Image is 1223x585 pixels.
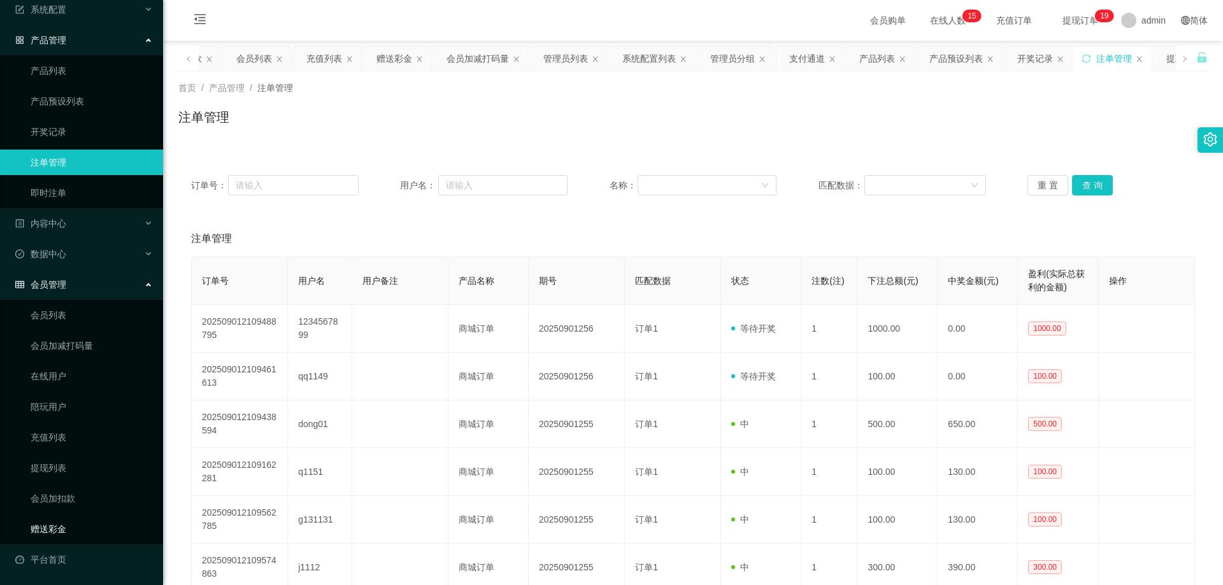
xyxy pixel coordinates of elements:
div: 会员列表 [236,46,272,71]
i: 图标: down [971,181,978,190]
p: 9 [1105,10,1109,22]
span: 500.00 [1028,417,1062,431]
button: 重 置 [1027,175,1068,195]
span: 用户名： [400,179,438,192]
i: 图标: close [206,55,213,63]
span: 在线人数 [924,16,972,25]
td: 650.00 [938,400,1018,448]
span: 订单1 [635,371,658,381]
i: 图标: close [759,55,766,63]
i: 图标: close [592,55,599,63]
span: 300.00 [1028,560,1062,574]
input: 请输入 [228,175,358,195]
i: 图标: setting [1203,132,1217,146]
a: 会员加扣款 [31,486,153,511]
p: 1 [1100,10,1105,22]
td: 130.00 [938,496,1018,544]
span: 等待开奖 [731,371,776,381]
td: 202509012109162281 [192,448,288,496]
i: 图标: check-circle-o [15,250,24,258]
span: 订单1 [635,323,658,334]
span: / [250,83,252,93]
i: 图标: sync [1082,54,1091,63]
td: 20250901256 [529,353,625,400]
div: 注单管理 [1096,46,1132,71]
span: 下注总额(元) [868,276,918,286]
i: 图标: global [1181,16,1190,25]
span: 1000.00 [1028,321,1066,335]
i: 图标: profile [15,219,24,228]
td: 1 [801,448,857,496]
sup: 15 [962,10,981,22]
span: 会员管理 [15,279,66,290]
div: 产品预设列表 [929,46,983,71]
div: 充值列表 [306,46,342,71]
span: 内容中心 [15,218,66,229]
span: 盈利(实际总获利的金额) [1028,269,1085,292]
span: 100.00 [1028,465,1062,479]
button: 查 询 [1072,175,1113,195]
a: 注单管理 [31,150,153,175]
a: 赠送彩金 [31,516,153,542]
span: 数据中心 [15,249,66,259]
td: 20250901255 [529,400,625,448]
i: 图标: menu-fold [178,1,222,41]
span: 订单号 [202,276,229,286]
i: 图标: close [987,55,994,63]
td: 20250901255 [529,448,625,496]
td: 0.00 [938,305,1018,353]
span: 系统配置 [15,4,66,15]
td: 500.00 [857,400,938,448]
span: 注单管理 [257,83,293,93]
td: 1 [801,496,857,544]
td: g131131 [288,496,352,544]
i: 图标: close [513,55,520,63]
h1: 注单管理 [178,108,229,127]
span: 注单管理 [191,231,232,246]
span: 中奖金额(元) [948,276,998,286]
td: 商城订单 [448,448,529,496]
span: 订单1 [635,514,658,525]
i: 图标: down [761,181,769,190]
span: 充值订单 [990,16,1038,25]
span: 订单1 [635,419,658,429]
span: 提现订单 [1056,16,1105,25]
td: 100.00 [857,448,938,496]
td: 1234567899 [288,305,352,353]
a: 会员加减打码量 [31,333,153,358]
td: 202509012109562785 [192,496,288,544]
td: 1 [801,305,857,353]
a: 陪玩用户 [31,394,153,419]
span: 100.00 [1028,512,1062,526]
td: 100.00 [857,353,938,400]
td: 商城订单 [448,400,529,448]
td: 202509012109438594 [192,400,288,448]
a: 产品列表 [31,58,153,83]
span: 注数(注) [812,276,844,286]
input: 请输入 [438,175,568,195]
td: 商城订单 [448,353,529,400]
td: 202509012109461613 [192,353,288,400]
td: 1 [801,353,857,400]
div: 会员加扣款 [157,46,202,71]
div: 系统配置列表 [622,46,676,71]
span: 等待开奖 [731,323,776,334]
a: 会员列表 [31,302,153,328]
i: 图标: close [346,55,354,63]
i: 图标: form [15,5,24,14]
span: 产品管理 [209,83,245,93]
span: 名称： [610,179,638,192]
td: 商城订单 [448,496,529,544]
i: 图标: unlock [1196,52,1208,63]
div: 支付通道 [789,46,825,71]
td: 202509012109488795 [192,305,288,353]
a: 在线用户 [31,363,153,389]
i: 图标: close [1057,55,1064,63]
i: 图标: close [276,55,283,63]
td: 商城订单 [448,305,529,353]
i: 图标: close [829,55,836,63]
a: 提现列表 [31,455,153,481]
td: 20250901256 [529,305,625,353]
span: 匹配数据 [635,276,671,286]
td: 100.00 [857,496,938,544]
